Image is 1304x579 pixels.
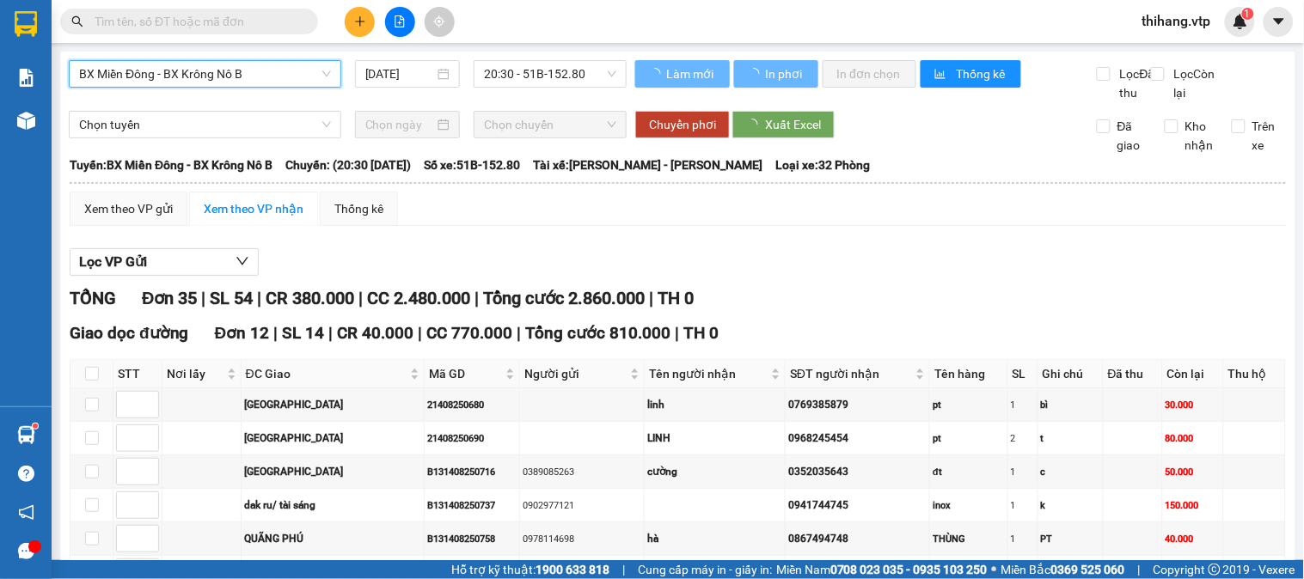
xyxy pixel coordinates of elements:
[1163,360,1224,388] th: Còn lại
[215,323,270,343] span: Đơn 12
[84,199,173,218] div: Xem theo VP gửi
[788,430,927,447] div: 0968245454
[266,288,354,308] span: CR 380.000
[786,388,930,422] td: 0769385879
[70,248,259,276] button: Lọc VP Gửi
[1113,64,1158,102] span: Lọc Đã thu
[776,560,988,579] span: Miền Nam
[285,155,411,174] span: Chuyến: (20:30 [DATE])
[533,155,762,174] span: Tài xế: [PERSON_NAME] - [PERSON_NAME]
[1167,64,1233,102] span: Lọc Còn lại
[658,288,694,308] span: TH 0
[425,388,520,422] td: 21408250680
[992,566,997,573] span: ⚪️
[645,455,786,489] td: cường
[536,563,609,576] strong: 1900 633 818
[1129,10,1225,32] span: thihang.vtp
[647,397,782,413] div: linh
[427,498,517,513] div: B131408250737
[1245,8,1251,20] span: 1
[426,323,512,343] span: CC 770.000
[71,15,83,27] span: search
[775,155,870,174] span: Loại xe: 32 Phòng
[1166,498,1221,513] div: 150.000
[635,60,730,88] button: Làm mới
[523,532,641,546] div: 0978114698
[1041,465,1100,479] div: c
[15,11,37,37] img: logo-vxr
[79,251,147,272] span: Lọc VP Gửi
[934,68,949,82] span: bar-chart
[746,119,765,131] span: loading
[786,489,930,522] td: 0941744745
[933,431,1004,446] div: pt
[788,397,927,413] div: 0769385879
[70,323,189,343] span: Giao dọc đường
[788,531,927,547] div: 0867494748
[1001,560,1125,579] span: Miền Bắc
[525,323,670,343] span: Tổng cước 810.000
[1224,360,1286,388] th: Thu hộ
[933,498,1004,513] div: inox
[367,288,470,308] span: CC 2.480.000
[523,498,641,513] div: 0902977121
[790,364,912,383] span: SĐT người nhận
[523,465,641,479] div: 0389085263
[524,364,627,383] span: Người gửi
[1246,117,1287,155] span: Trên xe
[1011,498,1035,513] div: 1
[484,61,616,87] span: 20:30 - 51B-152.80
[1233,14,1248,29] img: icon-new-feature
[18,466,34,482] span: question-circle
[1011,532,1035,546] div: 1
[113,360,162,388] th: STT
[17,112,35,130] img: warehouse-icon
[484,112,616,137] span: Chọn chuyến
[424,155,520,174] span: Số xe: 51B-152.80
[385,7,415,37] button: file-add
[786,522,930,556] td: 0867494748
[765,64,805,83] span: In phơi
[204,199,303,218] div: Xem theo VP nhận
[622,560,625,579] span: |
[788,464,927,480] div: 0352035643
[244,464,422,480] div: [GEOGRAPHIC_DATA]
[748,68,762,80] span: loading
[823,60,916,88] button: In đơn chọn
[921,60,1021,88] button: bar-chartThống kê
[1011,431,1035,446] div: 2
[1041,431,1100,446] div: t
[425,7,455,37] button: aim
[788,497,927,514] div: 0941744745
[365,115,435,134] input: Chọn ngày
[210,288,253,308] span: SL 54
[649,288,653,308] span: |
[1011,465,1035,479] div: 1
[425,522,520,556] td: B131408250758
[1166,532,1221,546] div: 40.000
[647,531,782,547] div: hà
[1264,7,1294,37] button: caret-down
[474,288,479,308] span: |
[647,464,782,480] div: cường
[70,288,116,308] span: TỔNG
[425,422,520,455] td: 21408250690
[1166,431,1221,446] div: 80.000
[79,61,331,87] span: BX Miền Đông - BX Krông Nô B
[645,522,786,556] td: hà
[1271,14,1287,29] span: caret-down
[734,60,818,88] button: In phơi
[647,430,782,447] div: LINH
[635,111,730,138] button: Chuyển phơi
[765,115,821,134] span: Xuất Excel
[246,364,407,383] span: ĐC Giao
[17,69,35,87] img: solution-icon
[244,397,422,413] div: [GEOGRAPHIC_DATA]
[328,323,333,343] span: |
[645,388,786,422] td: linh
[786,422,930,455] td: 0968245454
[354,15,366,27] span: plus
[337,323,413,343] span: CR 40.000
[425,455,520,489] td: B131408250716
[236,254,249,268] span: down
